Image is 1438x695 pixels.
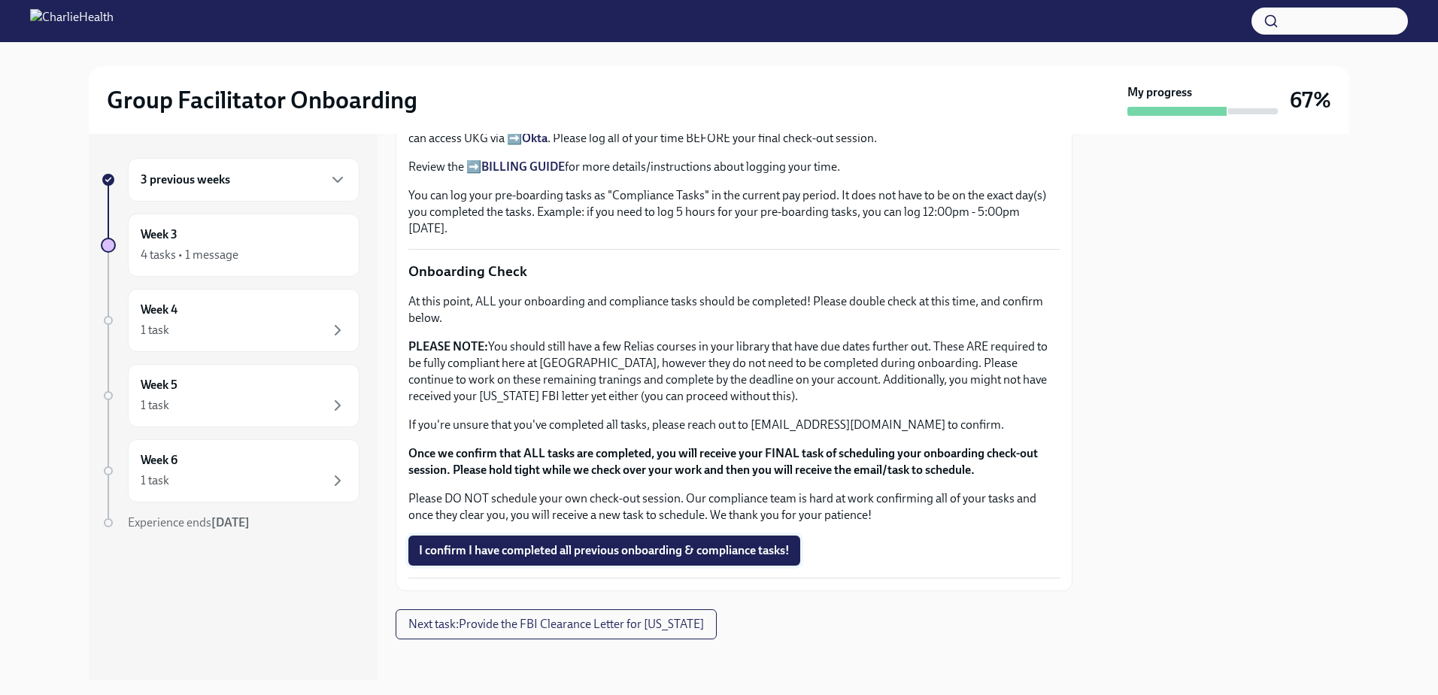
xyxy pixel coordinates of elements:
h6: Week 3 [141,226,177,243]
strong: PLEASE NOTE: [408,339,488,354]
h6: Week 5 [141,377,177,393]
a: Week 34 tasks • 1 message [101,214,359,277]
a: Week 51 task [101,364,359,427]
h6: Week 4 [141,302,177,318]
a: Okta [522,131,548,145]
a: Week 41 task [101,289,359,352]
p: At this point, ALL your onboarding and compliance tasks should be completed! Please double check ... [408,293,1060,326]
div: 1 task [141,472,169,489]
strong: Once we confirm that ALL tasks are completed, you will receive your FINAL task of scheduling your... [408,446,1038,477]
p: You should still have a few Relias courses in your library that have due dates further out. These... [408,338,1060,405]
span: I confirm I have completed all previous onboarding & compliance tasks! [419,543,790,558]
strong: [DATE] [211,515,250,530]
div: 1 task [141,322,169,338]
p: You can log your pre-boarding tasks as "Compliance Tasks" in the current pay period. It does not ... [408,187,1060,237]
div: 3 previous weeks [128,158,359,202]
p: Onboarding Check [408,262,1060,281]
h6: Week 6 [141,452,177,469]
p: Please DO NOT schedule your own check-out session. Our compliance team is hard at work confirming... [408,490,1060,524]
strong: My progress [1127,84,1192,101]
div: 4 tasks • 1 message [141,247,238,263]
h6: 3 previous weeks [141,171,230,188]
div: 1 task [141,397,169,414]
button: Next task:Provide the FBI Clearance Letter for [US_STATE] [396,609,717,639]
button: I confirm I have completed all previous onboarding & compliance tasks! [408,536,800,566]
p: If you're unsure that you've completed all tasks, please reach out to [EMAIL_ADDRESS][DOMAIN_NAME... [408,417,1060,433]
a: BILLING GUIDE [481,159,565,174]
h2: Group Facilitator Onboarding [107,85,417,115]
p: Review the ➡️ for more details/instructions about logging your time. [408,159,1060,175]
a: Week 61 task [101,439,359,502]
span: Next task : Provide the FBI Clearance Letter for [US_STATE] [408,617,704,632]
span: Experience ends [128,515,250,530]
h3: 67% [1290,86,1331,114]
img: CharlieHealth [30,9,114,33]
